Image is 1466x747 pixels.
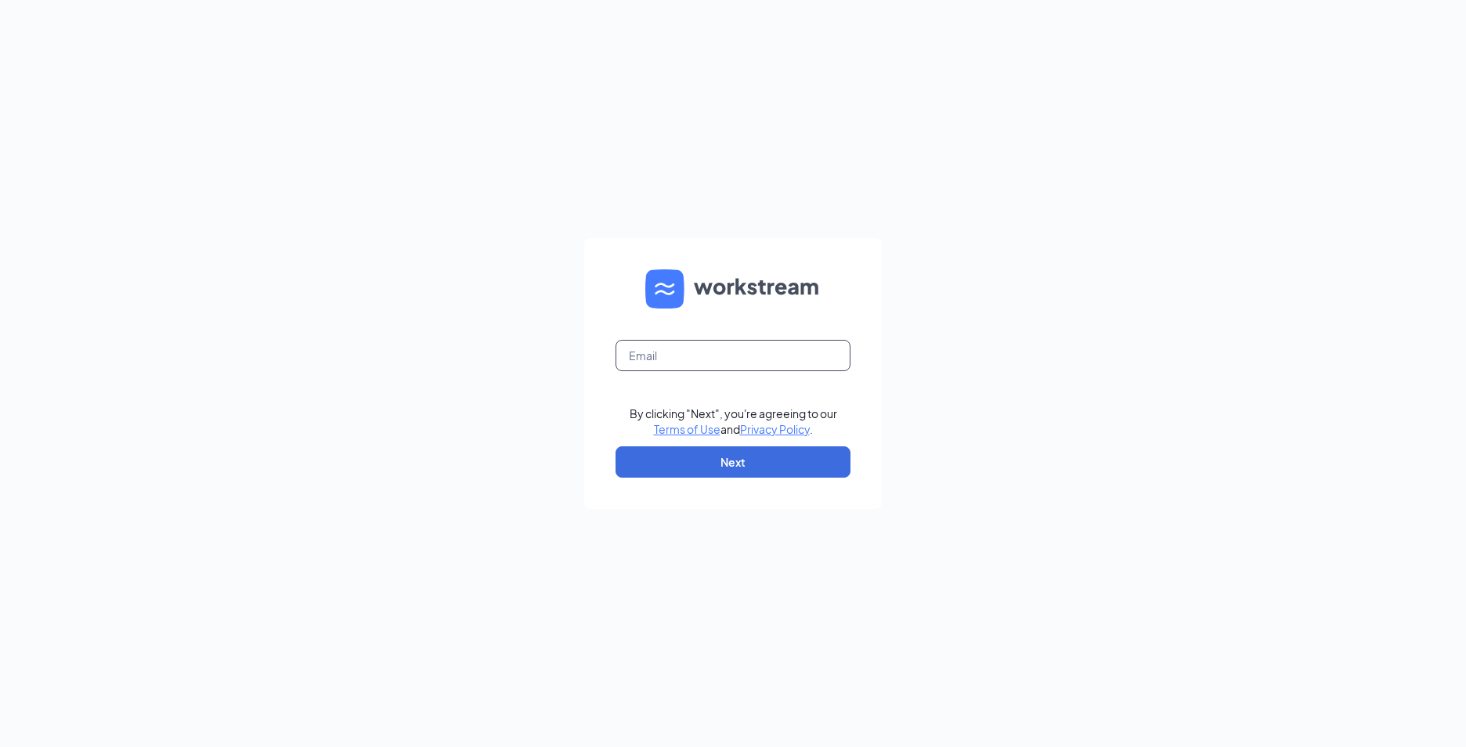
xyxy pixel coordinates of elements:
a: Terms of Use [654,422,720,436]
button: Next [616,446,850,478]
a: Privacy Policy [740,422,810,436]
input: Email [616,340,850,371]
div: By clicking "Next", you're agreeing to our and . [630,406,837,437]
img: WS logo and Workstream text [645,269,821,309]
